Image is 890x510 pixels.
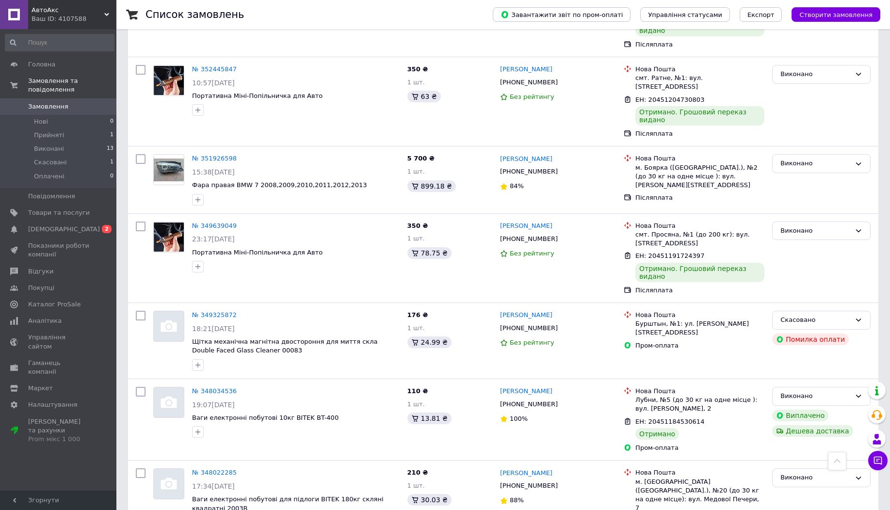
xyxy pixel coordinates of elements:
[780,159,851,169] div: Виконано
[635,106,764,126] div: Отримано. Грошовий переказ видано
[510,182,524,190] span: 84%
[192,181,367,189] a: Фара правая BMW 7 2008,2009,2010,2011,2012,2013
[772,410,828,421] div: Виплачено
[153,311,184,342] a: Фото товару
[648,11,722,18] span: Управління статусами
[780,473,851,483] div: Виконано
[407,65,428,73] span: 350 ₴
[192,338,377,354] span: Щітка механічна магнітна двостороння для миття скла Double Faced Glass Cleaner 00083
[28,435,90,444] div: Prom мікс 1 000
[407,235,425,242] span: 1 шт.
[32,6,104,15] span: АвтоАкс
[153,387,184,418] a: Фото товару
[407,494,452,506] div: 30.03 ₴
[635,444,764,452] div: Пром-оплата
[28,241,90,259] span: Показники роботи компанії
[32,15,116,23] div: Ваш ID: 4107588
[782,11,880,18] a: Створити замовлення
[500,65,552,74] a: [PERSON_NAME]
[635,96,704,103] span: ЕН: 20451204730803
[635,252,704,259] span: ЕН: 20451191724397
[635,193,764,202] div: Післяплата
[28,333,90,351] span: Управління сайтом
[28,102,68,111] span: Замовлення
[407,400,425,408] span: 1 шт.
[493,7,631,22] button: Завантажити звіт по пром-оплаті
[635,154,764,163] div: Нова Пошта
[192,65,237,73] a: № 352445847
[407,336,452,348] div: 24.99 ₴
[153,222,184,253] a: Фото товару
[407,247,452,259] div: 78.75 ₴
[28,300,81,309] span: Каталог ProSale
[510,250,554,257] span: Без рейтингу
[407,469,428,476] span: 210 ₴
[635,286,764,295] div: Післяплата
[780,69,851,80] div: Виконано
[407,91,441,102] div: 63 ₴
[110,131,113,140] span: 1
[28,284,54,292] span: Покупці
[498,165,560,178] div: [PHONE_NUMBER]
[640,7,730,22] button: Управління статусами
[747,11,775,18] span: Експорт
[154,223,184,252] img: Фото товару
[635,74,764,91] div: смт. Ратне, №1: вул. [STREET_ADDRESS]
[34,144,64,153] span: Виконані
[498,479,560,492] div: [PHONE_NUMBER]
[780,226,851,236] div: Виконано
[772,425,853,437] div: Дешева доставка
[635,341,764,350] div: Пром-оплата
[192,311,237,319] a: № 349325872
[28,192,75,201] span: Повідомлення
[501,10,623,19] span: Завантажити звіт по пром-оплаті
[192,387,237,395] a: № 348034536
[407,168,425,175] span: 1 шт.
[792,7,880,22] button: Створити замовлення
[635,428,679,440] div: Отримано
[498,322,560,335] div: [PHONE_NUMBER]
[510,496,524,504] span: 88%
[192,168,235,176] span: 15:38[DATE]
[500,222,552,231] a: [PERSON_NAME]
[407,311,428,319] span: 176 ₴
[407,324,425,332] span: 1 шт.
[28,77,116,94] span: Замовлення та повідомлення
[153,154,184,185] a: Фото товару
[28,359,90,376] span: Гаманець компанії
[635,418,704,425] span: ЕН: 20451184530614
[28,225,100,234] span: [DEMOGRAPHIC_DATA]
[635,129,764,138] div: Післяплата
[110,172,113,181] span: 0
[407,413,452,424] div: 13.81 ₴
[192,79,235,87] span: 10:57[DATE]
[153,65,184,96] a: Фото товару
[635,263,764,282] div: Отримано. Грошовий переказ видано
[635,65,764,74] div: Нова Пошта
[192,92,323,99] span: Портативна Міні-Попільничка для Авто
[799,11,873,18] span: Створити замовлення
[192,401,235,409] span: 19:07[DATE]
[635,230,764,248] div: смт. Просяна, №1 (до 200 кг): вул. [STREET_ADDRESS]
[110,117,113,126] span: 0
[34,172,65,181] span: Оплачені
[28,384,53,393] span: Маркет
[635,319,764,337] div: Бурштын, №1: ул. [PERSON_NAME][STREET_ADDRESS]
[510,339,554,346] span: Без рейтингу
[192,325,235,333] span: 18:21[DATE]
[34,117,48,126] span: Нові
[407,79,425,86] span: 1 шт.
[153,468,184,499] a: Фото товару
[192,249,323,256] span: Портативна Міні-Попільничка для Авто
[154,311,184,341] img: Фото товару
[635,468,764,477] div: Нова Пошта
[192,469,237,476] a: № 348022285
[34,131,64,140] span: Прийняті
[146,9,244,20] h1: Список замовлень
[635,40,764,49] div: Післяплата
[500,387,552,396] a: [PERSON_NAME]
[635,387,764,396] div: Нова Пошта
[780,315,851,325] div: Скасовано
[154,469,184,499] img: Фото товару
